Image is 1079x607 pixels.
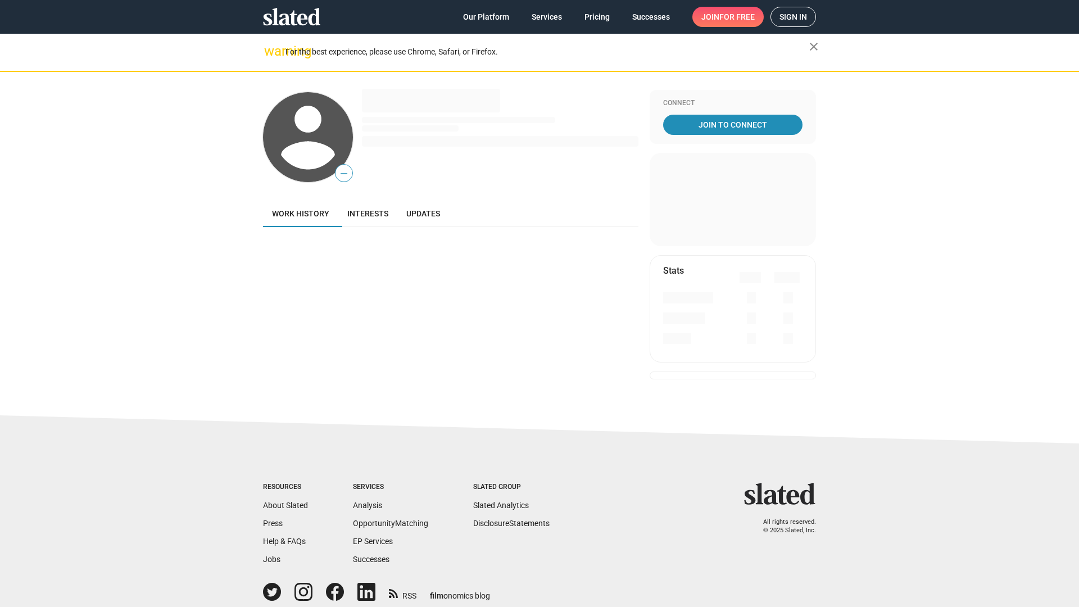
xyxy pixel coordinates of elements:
a: Slated Analytics [473,501,529,510]
div: Connect [663,99,803,108]
div: Slated Group [473,483,550,492]
span: Work history [272,209,329,218]
mat-icon: warning [264,44,278,58]
a: Sign in [770,7,816,27]
a: Press [263,519,283,528]
a: OpportunityMatching [353,519,428,528]
span: — [336,166,352,181]
span: Join To Connect [665,115,800,135]
span: for free [719,7,755,27]
span: Updates [406,209,440,218]
span: Our Platform [463,7,509,27]
div: Resources [263,483,308,492]
span: Services [532,7,562,27]
mat-card-title: Stats [663,265,684,277]
a: Jobs [263,555,280,564]
a: Successes [623,7,679,27]
mat-icon: close [807,40,820,53]
span: Sign in [779,7,807,26]
span: Join [701,7,755,27]
a: Work history [263,200,338,227]
a: Our Platform [454,7,518,27]
div: Services [353,483,428,492]
a: Successes [353,555,389,564]
a: DisclosureStatements [473,519,550,528]
a: About Slated [263,501,308,510]
span: film [430,591,443,600]
a: Interests [338,200,397,227]
a: Help & FAQs [263,537,306,546]
span: Pricing [584,7,610,27]
span: Successes [632,7,670,27]
a: Pricing [575,7,619,27]
p: All rights reserved. © 2025 Slated, Inc. [751,518,816,534]
a: Analysis [353,501,382,510]
a: RSS [389,584,416,601]
a: Updates [397,200,449,227]
div: For the best experience, please use Chrome, Safari, or Firefox. [285,44,809,60]
a: EP Services [353,537,393,546]
a: Joinfor free [692,7,764,27]
a: filmonomics blog [430,582,490,601]
span: Interests [347,209,388,218]
a: Join To Connect [663,115,803,135]
a: Services [523,7,571,27]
